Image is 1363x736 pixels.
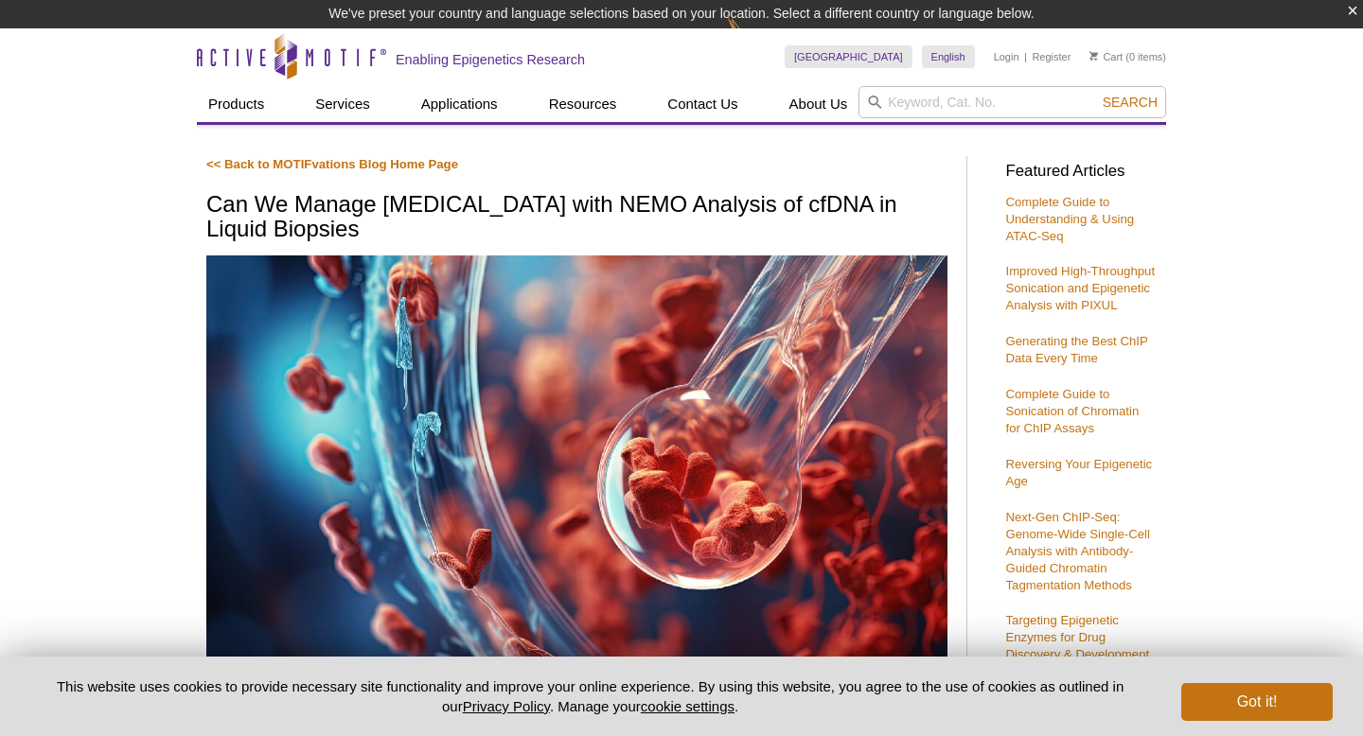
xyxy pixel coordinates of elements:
img: Change Here [727,14,777,59]
a: Improved High-Throughput Sonication and Epigenetic Analysis with PIXUL [1005,264,1155,312]
a: Reversing Your Epigenetic Age [1005,457,1152,488]
a: Complete Guide to Understanding & Using ATAC-Seq [1005,195,1134,243]
button: cookie settings [641,698,735,714]
a: About Us [778,86,859,122]
a: Resources [538,86,628,122]
a: Cart [1089,50,1123,63]
h3: Featured Articles [1005,164,1157,180]
span: Search [1103,95,1158,110]
a: Services [304,86,381,122]
a: Applications [410,86,509,122]
img: Your Cart [1089,51,1098,61]
a: Next-Gen ChIP-Seq: Genome-Wide Single-Cell Analysis with Antibody-Guided Chromatin Tagmentation M... [1005,510,1149,592]
a: << Back to MOTIFvations Blog Home Page [206,157,458,171]
button: Got it! [1181,683,1333,721]
a: [GEOGRAPHIC_DATA] [785,45,912,68]
a: Privacy Policy [463,698,550,714]
a: Register [1032,50,1071,63]
h1: Can We Manage [MEDICAL_DATA] with NEMO Analysis of cfDNA in Liquid Biopsies [206,192,947,244]
input: Keyword, Cat. No. [859,86,1166,118]
li: | [1024,45,1027,68]
a: Complete Guide to Sonication of Chromatin for ChIP Assays [1005,387,1139,435]
button: Search [1097,94,1163,111]
h2: Enabling Epigenetics Research [396,51,585,68]
a: Generating the Best ChIP Data Every Time [1005,334,1147,365]
p: This website uses cookies to provide necessary site functionality and improve your online experie... [30,676,1150,716]
a: Contact Us [656,86,749,122]
a: Products [197,86,275,122]
li: (0 items) [1089,45,1166,68]
a: Login [994,50,1019,63]
a: English [922,45,975,68]
a: Targeting Epigenetic Enzymes for Drug Discovery & Development [1005,613,1149,661]
img: Blood cells. [206,255,947,700]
